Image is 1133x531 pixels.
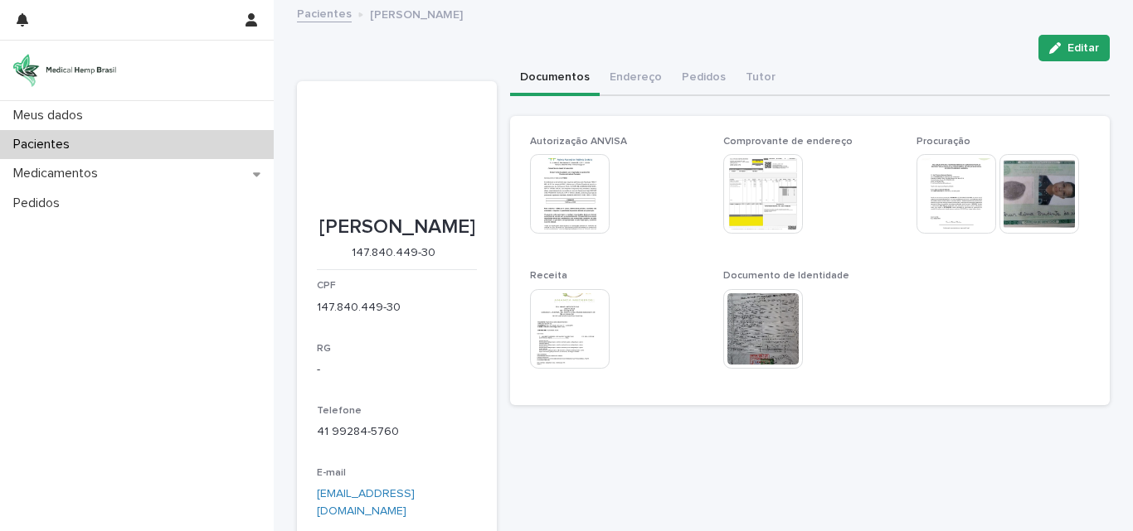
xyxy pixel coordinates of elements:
font: RG [317,344,331,354]
font: E-mail [317,468,346,478]
font: Comprovante de endereço [723,137,853,147]
a: [EMAIL_ADDRESS][DOMAIN_NAME] [317,488,415,517]
font: 147.840.449-30 [317,302,401,313]
font: Pedidos [682,71,726,83]
font: 41 99284-5760 [317,426,399,437]
button: Editar [1038,35,1110,61]
font: Procuração [917,137,970,147]
font: Editar [1067,42,1099,54]
font: CPF [317,281,336,291]
font: [PERSON_NAME] [370,9,463,21]
font: Pacientes [13,138,70,151]
font: Autorização ANVISA [530,137,627,147]
font: Pacientes [297,8,352,20]
font: Meus dados [13,109,83,122]
font: 147.840.449-30 [352,247,435,258]
font: Documentos [520,71,590,83]
font: Endereço [610,71,662,83]
font: Tutor [746,71,776,83]
font: - [317,364,320,375]
font: [PERSON_NAME] [319,217,475,237]
font: Receita [530,271,567,281]
font: Pedidos [13,196,60,210]
img: 4UqDjhnrSSm1yqNhTQ7x [13,54,116,87]
a: Pacientes [297,3,352,22]
font: Medicamentos [13,167,98,180]
font: Telefone [317,406,362,416]
font: Documento de Identidade [723,271,849,281]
